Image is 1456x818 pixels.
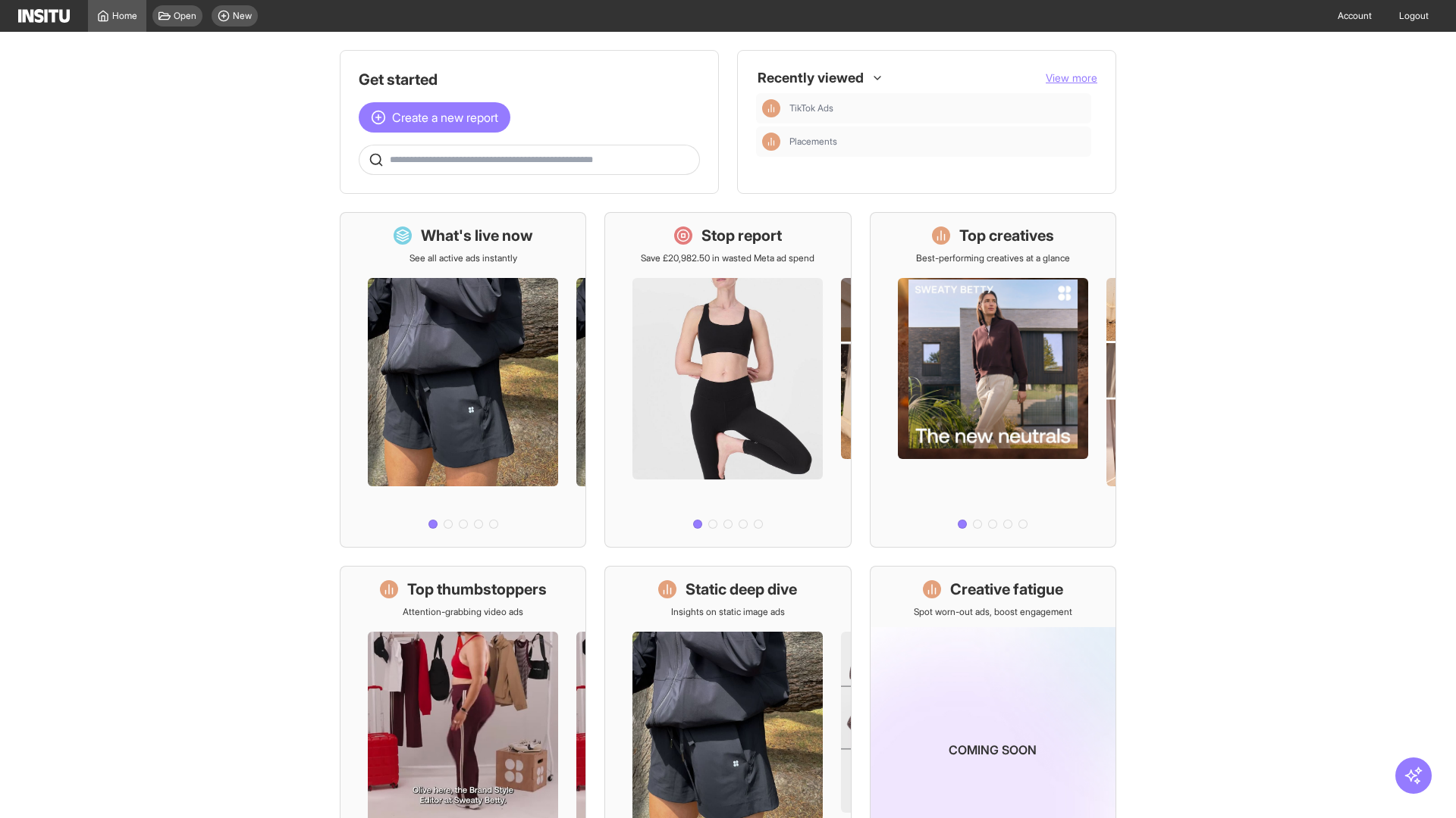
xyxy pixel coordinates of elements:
[916,252,1070,264] p: Best-performing creatives at a glance
[959,225,1054,246] h1: Top creatives
[174,10,196,22] span: Open
[112,10,137,22] span: Home
[789,136,837,148] span: Placements
[789,136,1085,148] span: Placements
[421,225,533,246] h1: What's live now
[789,102,833,114] span: TikTok Ads
[18,9,70,23] img: Logo
[686,579,797,600] h1: Static deep dive
[870,212,1116,548] a: Top creativesBest-performing creatives at a glance
[403,606,523,618] p: Attention-grabbing video ads
[340,212,586,548] a: What's live nowSee all active ads instantly
[671,606,785,618] p: Insights on static image ads
[701,225,782,246] h1: Stop report
[641,252,814,264] p: Save £20,982.50 in wasted Meta ad spend
[392,108,498,126] span: Create a new report
[1046,71,1097,84] span: View more
[1046,70,1097,86] button: View more
[762,99,780,117] div: Insights
[762,133,780,151] div: Insights
[359,69,700,90] h1: Get started
[233,10,252,22] span: New
[359,102,510,133] button: Create a new report
[409,252,517,264] p: See all active ads instantly
[604,212,851,548] a: Stop reportSave £20,982.50 in wasted Meta ad spend
[789,102,1085,114] span: TikTok Ads
[407,579,547,600] h1: Top thumbstoppers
